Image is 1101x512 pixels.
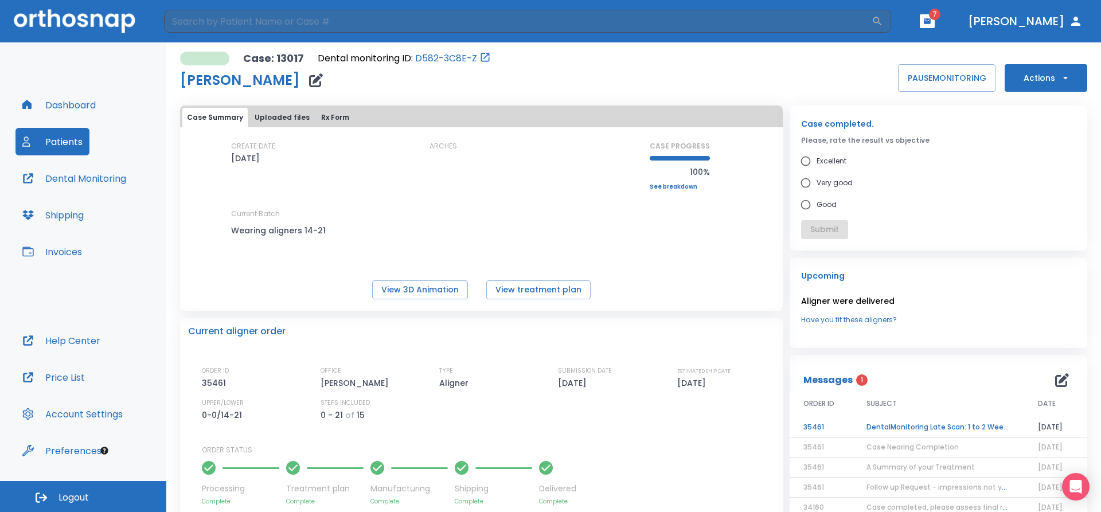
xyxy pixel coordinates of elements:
button: View treatment plan [486,280,591,299]
span: ORDER ID [803,398,834,409]
p: 0-0/14-21 [202,408,246,422]
p: Messages [803,373,853,387]
p: 35461 [202,376,230,390]
p: CASE PROGRESS [650,141,710,151]
td: [DATE] [1024,417,1087,437]
p: Wearing aligners 14-21 [231,224,334,237]
button: Patients [15,128,89,155]
button: Shipping [15,201,91,229]
span: Logout [58,491,89,504]
div: tabs [182,108,780,127]
td: 35461 [790,417,853,437]
p: Complete [455,497,532,506]
span: Case completed, please assess final result! [866,502,1023,512]
button: Actions [1005,64,1087,92]
p: [PERSON_NAME] [321,376,393,390]
p: 100% [650,165,710,179]
button: Uploaded files [250,108,314,127]
button: Case Summary [182,108,248,127]
span: [DATE] [1038,502,1063,512]
p: CREATE DATE [231,141,275,151]
p: Complete [286,497,364,506]
p: Complete [539,497,576,506]
button: Dental Monitoring [15,165,133,192]
span: 35461 [803,462,824,472]
td: DentalMonitoring Late Scan: 1 to 2 Weeks Notification [853,417,1024,437]
p: 0 - 21 [321,408,343,422]
span: Case Nearing Completion [866,442,959,452]
span: DATE [1038,398,1056,409]
a: D582-3C8E-Z [415,52,477,65]
p: Aligner [439,376,473,390]
p: 15 [357,408,365,422]
p: Dental monitoring ID: [318,52,413,65]
span: Follow up Request - impressions not yet received [866,482,1042,492]
span: Good [817,198,837,212]
a: See breakdown [650,183,710,190]
p: ESTIMATED SHIP DATE [677,366,731,376]
span: [DATE] [1038,462,1063,472]
p: Delivered [539,483,576,495]
p: Aligner were delivered [801,294,1076,308]
p: STEPS INCLUDED [321,398,370,408]
a: Have you fit these aligners? [801,315,1076,325]
button: Preferences [15,437,108,464]
button: [PERSON_NAME] [963,11,1087,32]
div: Open patient in dental monitoring portal [318,52,491,65]
span: 1 [856,374,868,386]
p: Current aligner order [188,325,286,338]
button: Account Settings [15,400,130,428]
button: Invoices [15,238,89,265]
span: 34160 [803,502,824,512]
p: UPPER/LOWER [202,398,244,408]
p: Complete [370,497,448,506]
p: Case completed. [801,117,1076,131]
p: OFFICE [321,366,341,376]
p: Upcoming [801,269,1076,283]
button: Dashboard [15,91,103,119]
p: of [345,408,354,422]
h1: [PERSON_NAME] [180,73,300,87]
p: SUBMISSION DATE [558,366,612,376]
img: Orthosnap [14,9,135,33]
button: PAUSEMONITORING [898,64,995,92]
p: [DATE] [558,376,591,390]
p: Manufacturing [370,483,448,495]
button: Help Center [15,327,107,354]
p: ORDER STATUS [202,445,775,455]
p: Treatment plan [286,483,364,495]
div: Tooltip anchor [99,445,110,456]
p: [DATE] [677,376,710,390]
span: SUBJECT [866,398,897,409]
p: ARCHES [430,141,457,151]
span: [DATE] [1038,482,1063,492]
span: [DATE] [1038,442,1063,452]
span: 7 [929,9,940,20]
p: TYPE [439,366,453,376]
p: Shipping [455,483,532,495]
input: Search by Patient Name or Case # [164,10,872,33]
button: Price List [15,364,92,391]
button: Rx Form [317,108,354,127]
span: 35461 [803,482,824,492]
p: [DATE] [231,151,260,165]
p: Current Batch [231,209,334,219]
span: Very good [817,176,853,190]
p: Processing [202,483,279,495]
p: Please, rate the result vs objective [801,135,1076,146]
p: Complete [202,497,279,506]
span: Excellent [817,154,846,168]
button: View 3D Animation [372,280,468,299]
span: 35461 [803,442,824,452]
div: Open Intercom Messenger [1062,473,1090,501]
p: ORDER ID [202,366,229,376]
